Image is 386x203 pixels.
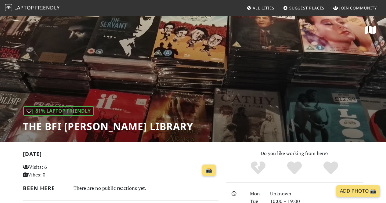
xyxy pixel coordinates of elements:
[23,185,66,191] h2: Been here
[281,2,327,13] a: Suggest Places
[202,165,216,176] a: 📸
[74,184,218,193] div: There are no public reactions yet.
[240,161,276,176] div: No
[253,5,274,11] span: All Cities
[339,5,377,11] span: Join Community
[336,185,380,197] a: Add Photo 📸
[23,151,218,160] h2: [DATE]
[266,190,367,198] div: Unknown
[246,190,266,198] div: Mon
[276,161,313,176] div: Yes
[5,4,12,11] img: LaptopFriendly
[35,4,60,11] span: Friendly
[23,163,83,179] p: Visits: 6 Vibes: 0
[244,2,277,13] a: All Cities
[226,150,363,158] p: Do you like working from here?
[331,2,379,13] a: Join Community
[5,3,60,13] a: LaptopFriendly LaptopFriendly
[289,5,325,11] span: Suggest Places
[23,106,94,116] div: | 81% Laptop Friendly
[312,161,349,176] div: Definitely!
[14,4,34,11] span: Laptop
[23,121,193,132] h1: The BFI [PERSON_NAME] Library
